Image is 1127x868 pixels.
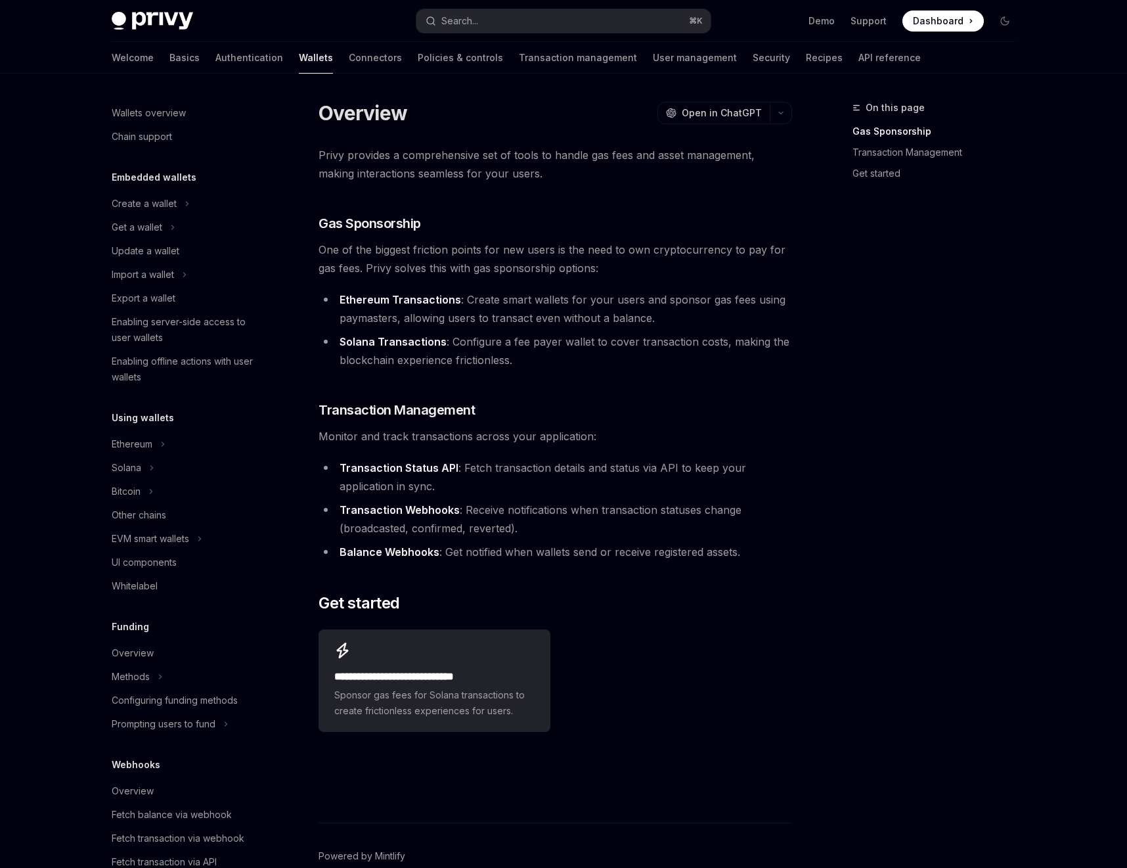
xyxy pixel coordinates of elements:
[112,170,196,185] h5: Embedded wallets
[319,240,792,277] span: One of the biggest friction points for new users is the need to own cryptocurrency to pay for gas...
[101,641,269,665] a: Overview
[319,543,792,561] li: : Get notified when wallets send or receive registered assets.
[319,501,792,537] li: : Receive notifications when transaction statuses change (broadcasted, confirmed, reverted).
[112,410,174,426] h5: Using wallets
[319,850,405,863] a: Powered by Mintlify
[112,354,261,385] div: Enabling offline actions with user wallets
[112,243,179,259] div: Update a wallet
[416,9,711,33] button: Open search
[101,551,269,574] a: UI components
[340,335,447,348] strong: Solana Transactions
[858,42,921,74] a: API reference
[334,687,534,719] span: Sponsor gas fees for Solana transactions to create frictionless experiences for users.
[319,593,399,614] span: Get started
[319,427,792,445] span: Monitor and track transactions across your application:
[112,267,174,283] div: Import a wallet
[112,807,232,823] div: Fetch balance via webhook
[319,290,792,327] li: : Create smart wallets for your users and sponsor gas fees using paymasters, allowing users to tr...
[902,11,984,32] a: Dashboard
[101,527,269,551] button: Toggle EVM smart wallets section
[112,555,177,570] div: UI components
[101,239,269,263] a: Update a wallet
[112,831,244,846] div: Fetch transaction via webhook
[340,545,439,559] strong: Balance Webhooks
[112,693,238,708] div: Configuring funding methods
[112,42,154,74] a: Welcome
[101,574,269,598] a: Whitelabel
[101,192,269,216] button: Toggle Create a wallet section
[112,219,162,235] div: Get a wallet
[101,263,269,286] button: Toggle Import a wallet section
[112,105,186,121] div: Wallets overview
[101,803,269,827] a: Fetch balance via webhook
[101,779,269,803] a: Overview
[806,42,843,74] a: Recipes
[101,125,269,148] a: Chain support
[519,42,637,74] a: Transaction management
[101,689,269,712] a: Configuring funding methods
[112,669,150,685] div: Methods
[319,459,792,495] li: : Fetch transaction details and status via API to keep your application in sync.
[852,121,1026,142] a: Gas Sponsorship
[112,757,160,773] h5: Webhooks
[994,11,1015,32] button: Toggle dark mode
[866,100,925,116] span: On this page
[913,14,963,28] span: Dashboard
[112,460,141,476] div: Solana
[319,146,792,183] span: Privy provides a comprehensive set of tools to handle gas fees and asset management, making inter...
[101,456,269,480] button: Toggle Solana section
[101,350,269,389] a: Enabling offline actions with user wallets
[112,716,215,732] div: Prompting users to fund
[418,42,503,74] a: Policies & controls
[101,216,269,239] button: Toggle Get a wallet section
[101,827,269,850] a: Fetch transaction via webhook
[112,531,189,547] div: EVM smart wallets
[101,712,269,736] button: Toggle Prompting users to fund section
[112,12,193,30] img: dark logo
[319,332,792,369] li: : Configure a fee payer wallet to cover transaction costs, making the blockchain experience frict...
[753,42,790,74] a: Security
[101,310,269,350] a: Enabling server-side access to user wallets
[653,42,737,74] a: User management
[215,42,283,74] a: Authentication
[101,665,269,689] button: Toggle Methods section
[689,16,703,26] span: ⌘ K
[101,101,269,125] a: Wallets overview
[319,401,475,419] span: Transaction Management
[340,461,458,474] strong: Transaction Status API
[319,101,407,125] h1: Overview
[340,503,460,516] strong: Transaction Webhooks
[169,42,200,74] a: Basics
[112,484,141,499] div: Bitcoin
[112,314,261,346] div: Enabling server-side access to user wallets
[112,129,172,145] div: Chain support
[682,106,762,120] span: Open in ChatGPT
[808,14,835,28] a: Demo
[299,42,333,74] a: Wallets
[319,214,421,233] span: Gas Sponsorship
[657,102,770,124] button: Open in ChatGPT
[112,783,154,799] div: Overview
[112,436,152,452] div: Ethereum
[101,286,269,310] a: Export a wallet
[112,290,175,306] div: Export a wallet
[101,480,269,503] button: Toggle Bitcoin section
[349,42,402,74] a: Connectors
[101,503,269,527] a: Other chains
[101,432,269,456] button: Toggle Ethereum section
[112,645,154,661] div: Overview
[851,14,887,28] a: Support
[852,163,1026,184] a: Get started
[441,13,478,29] div: Search...
[112,619,149,635] h5: Funding
[852,142,1026,163] a: Transaction Management
[112,196,177,212] div: Create a wallet
[112,578,158,594] div: Whitelabel
[112,507,166,523] div: Other chains
[340,293,461,306] strong: Ethereum Transactions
